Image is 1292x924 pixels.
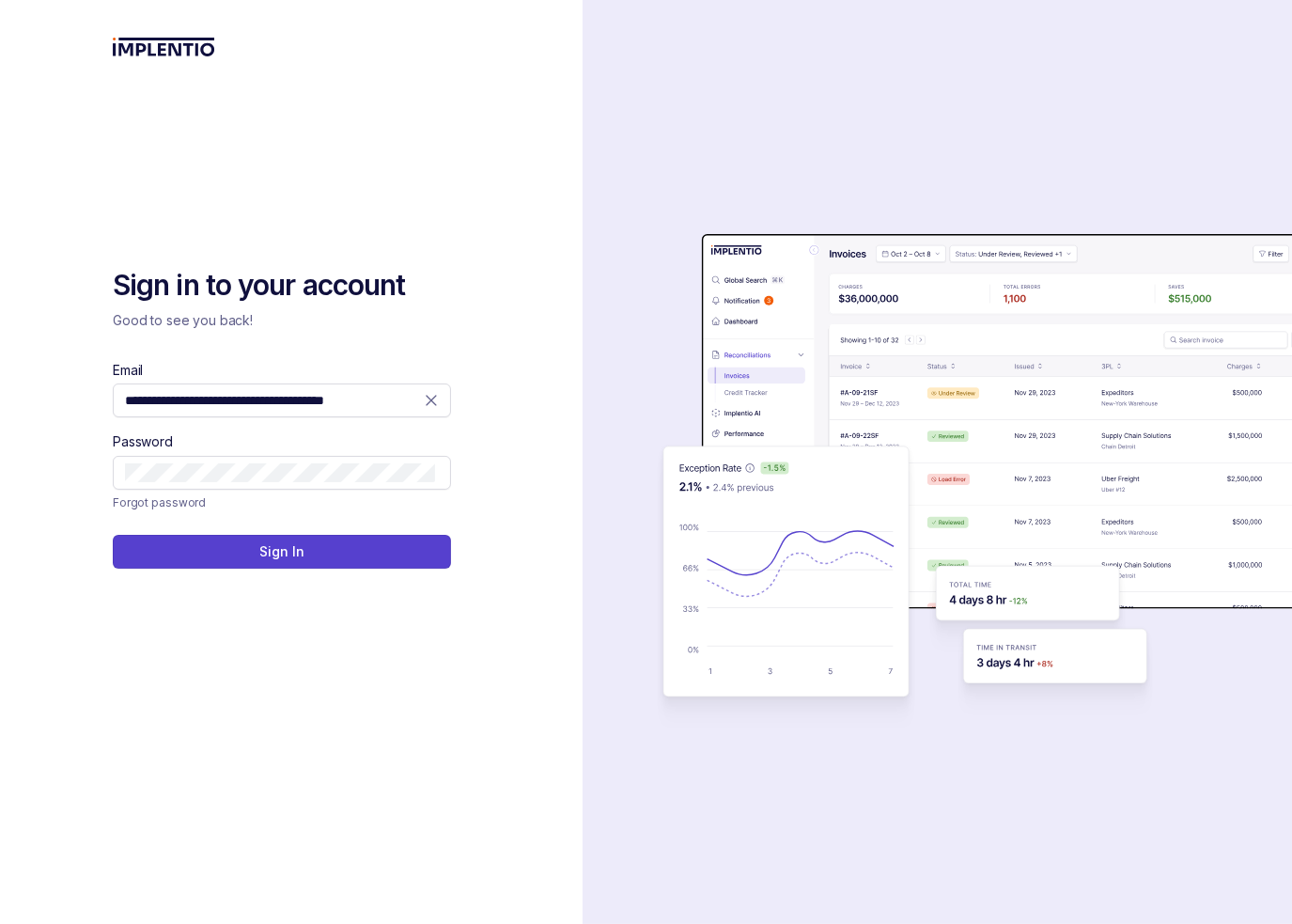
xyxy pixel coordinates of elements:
h2: Sign in to your account [113,267,451,305]
p: Sign In [259,542,304,561]
button: Sign In [113,535,451,569]
p: Good to see you back! [113,311,451,330]
label: Email [113,361,143,380]
label: Password [113,432,173,451]
a: Link Forgot password [113,493,206,512]
p: Forgot password [113,493,206,512]
img: logo [113,38,215,56]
